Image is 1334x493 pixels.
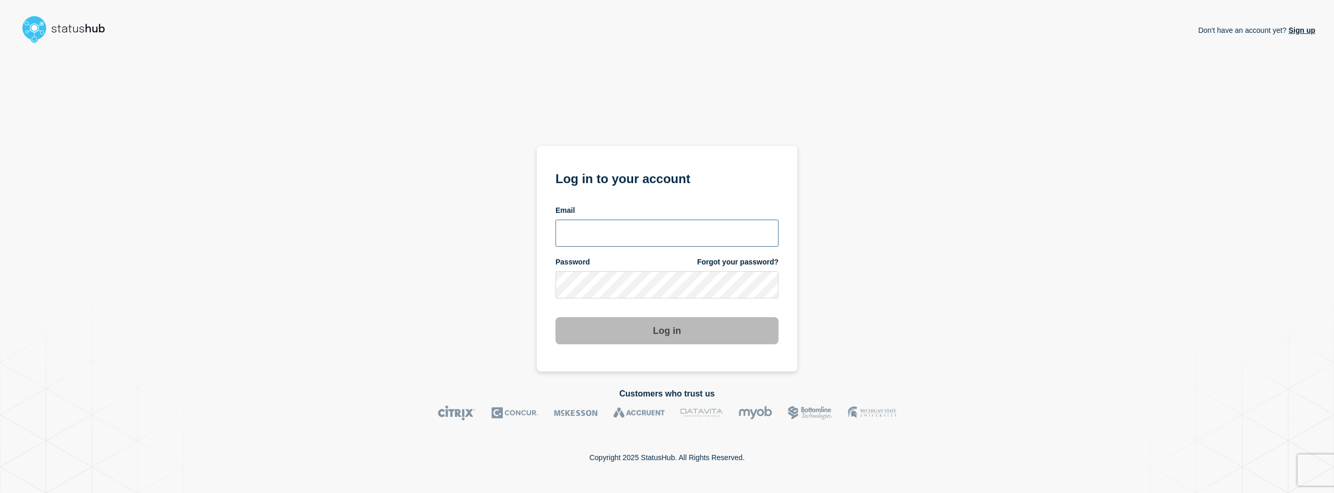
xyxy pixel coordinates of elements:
p: Copyright 2025 StatusHub. All Rights Reserved. [589,453,745,462]
img: Bottomline logo [788,405,832,420]
button: Log in [555,317,779,344]
img: DataVita logo [681,405,723,420]
h1: Log in to your account [555,168,779,187]
a: Forgot your password? [697,257,779,267]
p: Don't have an account yet? [1198,18,1315,43]
input: password input [555,271,779,298]
a: Sign up [1287,26,1315,34]
img: MSU logo [848,405,896,420]
img: myob logo [738,405,772,420]
input: email input [555,220,779,247]
img: McKesson logo [554,405,598,420]
span: Email [555,206,575,215]
img: Citrix logo [438,405,476,420]
img: StatusHub logo [19,13,118,46]
img: Accruent logo [613,405,665,420]
img: Concur logo [491,405,538,420]
span: Password [555,257,590,267]
h2: Customers who trust us [19,389,1315,399]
